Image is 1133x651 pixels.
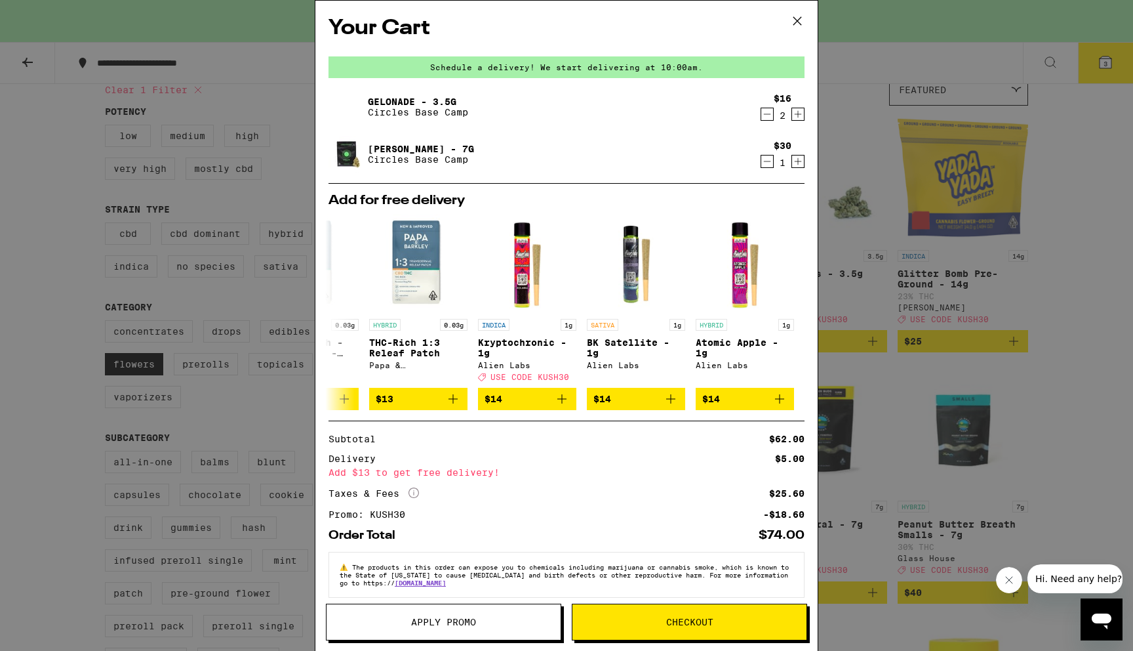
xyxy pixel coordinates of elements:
div: Order Total [328,530,405,541]
button: Add to bag [696,388,794,410]
button: Decrement [761,155,774,168]
div: Schedule a delivery! We start delivering at 10:00am. [328,56,805,78]
img: Gelonade - 3.5g [328,89,365,125]
button: Apply Promo [326,604,561,640]
p: HYBRID [696,319,727,331]
p: Circles Base Camp [368,154,474,165]
span: Apply Promo [411,618,476,627]
a: Gelonade - 3.5g [368,96,468,107]
span: USE CODE KUSH30 [490,373,569,381]
div: Papa & [PERSON_NAME] [369,361,467,369]
div: Alien Labs [587,361,685,369]
p: BK Satellite - 1g [587,337,685,358]
div: Subtotal [328,434,385,444]
p: Atomic Apple - 1g [696,337,794,358]
span: $14 [702,394,720,404]
div: $5.00 [775,454,805,463]
img: Papa & Barkley - THC-Rich 1:3 Releaf Patch [369,214,467,312]
button: Add to bag [369,388,467,410]
div: $30 [774,140,791,151]
button: Checkout [572,604,807,640]
div: Taxes & Fees [328,488,419,499]
div: Delivery [328,454,385,463]
p: 0.03g [440,319,467,331]
span: The products in this order can expose you to chemicals including marijuana or cannabis smoke, whi... [340,563,789,587]
button: Add to bag [478,388,576,410]
img: Alien Labs - Atomic Apple - 1g [696,214,794,312]
button: Add to bag [587,388,685,410]
p: SATIVA [587,319,618,331]
div: $16 [774,93,791,104]
p: 1g [561,319,576,331]
span: ⚠️ [340,563,352,571]
div: 1 [774,157,791,168]
p: 1g [669,319,685,331]
span: Checkout [666,618,713,627]
p: THC-Rich 1:3 Releaf Patch [369,337,467,358]
h2: Your Cart [328,14,805,43]
a: Open page for Kryptochronic - 1g from Alien Labs [478,214,576,388]
p: Kryptochronic - 1g [478,337,576,358]
div: Alien Labs [478,361,576,369]
img: Alien Labs - Kryptochronic - 1g [478,214,576,312]
p: INDICA [478,319,509,331]
div: Add $13 to get free delivery! [328,468,805,477]
div: 2 [774,110,791,121]
p: HYBRID [369,319,401,331]
div: Alien Labs [696,361,794,369]
a: Open page for Atomic Apple - 1g from Alien Labs [696,214,794,388]
img: Alien Labs - BK Satellite - 1g [587,214,685,312]
p: Circles Base Camp [368,107,468,117]
button: Decrement [761,108,774,121]
div: $74.00 [759,530,805,541]
div: $62.00 [769,434,805,444]
span: $14 [485,394,502,404]
button: Increment [791,108,805,121]
a: Open page for THC-Rich 1:3 Releaf Patch from Papa & Barkley [369,214,467,388]
a: [DOMAIN_NAME] [395,579,446,587]
a: Open page for BK Satellite - 1g from Alien Labs [587,214,685,388]
iframe: Close message [996,567,1022,593]
div: $25.60 [769,489,805,498]
div: Promo: KUSH30 [328,510,414,519]
a: [PERSON_NAME] - 7g [368,144,474,154]
div: -$18.60 [763,510,805,519]
iframe: Message from company [1027,564,1123,593]
span: $14 [593,394,611,404]
button: Increment [791,155,805,168]
iframe: Button to launch messaging window [1081,598,1123,640]
span: $13 [376,394,393,404]
h2: Add for free delivery [328,194,805,207]
img: Banana Bliss - 7g [328,136,365,173]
